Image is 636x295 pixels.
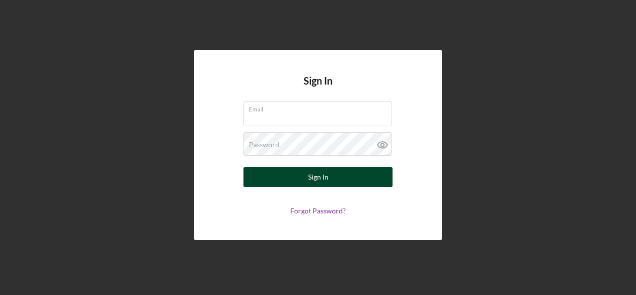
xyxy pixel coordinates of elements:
button: Sign In [243,167,393,187]
label: Email [249,102,392,113]
h4: Sign In [304,75,332,101]
a: Forgot Password? [290,206,346,215]
label: Password [249,141,279,149]
div: Sign In [308,167,328,187]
